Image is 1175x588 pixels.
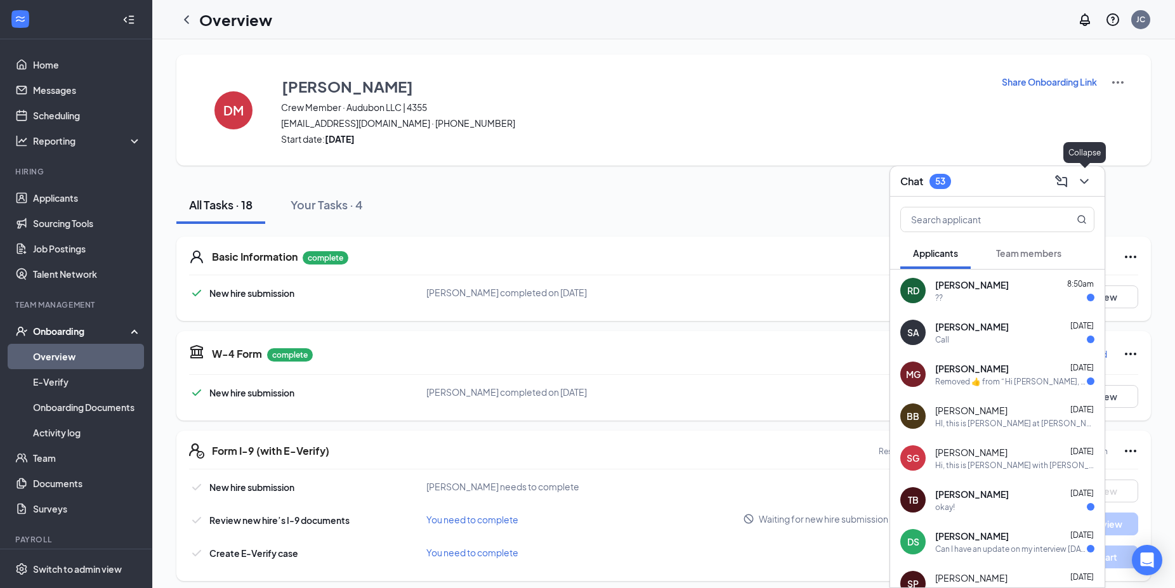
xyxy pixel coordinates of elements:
[33,211,141,236] a: Sourcing Tools
[935,362,1009,375] span: [PERSON_NAME]
[189,344,204,359] svg: TaxGovernmentIcon
[15,534,139,545] div: Payroll
[212,347,262,361] h5: W-4 Form
[282,75,413,97] h3: [PERSON_NAME]
[209,481,294,493] span: New hire submission
[281,133,985,145] span: Start date:
[426,481,579,492] span: [PERSON_NAME] needs to complete
[759,513,888,525] span: Waiting for new hire submission
[1001,75,1098,89] button: Share Onboarding Link
[935,530,1009,542] span: [PERSON_NAME]
[1075,513,1138,535] button: Review
[907,326,919,339] div: SA
[189,385,204,400] svg: Checkmark
[202,75,265,145] button: DM
[1105,12,1120,27] svg: QuestionInfo
[33,134,142,147] div: Reporting
[1075,285,1138,308] button: View
[1123,346,1138,362] svg: Ellipses
[1070,530,1094,540] span: [DATE]
[1070,447,1094,456] span: [DATE]
[14,13,27,25] svg: WorkstreamLogo
[33,369,141,395] a: E-Verify
[15,325,28,337] svg: UserCheck
[281,101,985,114] span: Crew Member · Audubon LLC | 4355
[189,443,204,459] svg: FormI9EVerifyIcon
[189,285,204,301] svg: Checkmark
[1063,142,1106,163] div: Collapse
[426,287,587,298] span: [PERSON_NAME] completed on [DATE]
[209,387,294,398] span: New hire submission
[33,395,141,420] a: Onboarding Documents
[1074,171,1094,192] button: ChevronDown
[212,444,329,458] h5: Form I-9 (with E-Verify)
[907,284,919,297] div: RD
[1077,174,1092,189] svg: ChevronDown
[179,12,194,27] svg: ChevronLeft
[879,446,1108,457] p: Restarted on [DATE] by [PERSON_NAME] | Audubon Corporation
[15,563,28,575] svg: Settings
[908,493,919,506] div: TB
[1002,75,1097,88] p: Share Onboarding Link
[189,480,204,495] svg: Checkmark
[267,348,313,362] p: complete
[291,197,363,212] div: Your Tasks · 4
[189,513,204,528] svg: Checkmark
[33,261,141,287] a: Talent Network
[1070,405,1094,414] span: [DATE]
[1075,546,1138,568] button: Start
[33,420,141,445] a: Activity log
[15,299,139,310] div: Team Management
[913,247,958,259] span: Applicants
[223,106,244,115] h4: DM
[281,117,985,129] span: [EMAIL_ADDRESS][DOMAIN_NAME] · [PHONE_NUMBER]
[935,460,1094,471] div: Hi, this is [PERSON_NAME] with [PERSON_NAME]. Would you be available for an interview [DATE] 4:30?
[1123,249,1138,265] svg: Ellipses
[996,247,1061,259] span: Team members
[33,445,141,471] a: Team
[935,418,1094,429] div: HI, this is [PERSON_NAME] at [PERSON_NAME]. Would you be available for an interview [DATE] 4:45?
[1077,214,1087,225] svg: MagnifyingGlass
[1054,174,1069,189] svg: ComposeMessage
[900,174,923,188] h3: Chat
[935,334,949,345] div: Call
[15,134,28,147] svg: Analysis
[1123,443,1138,459] svg: Ellipses
[935,572,1008,584] span: [PERSON_NAME]
[935,278,1009,291] span: [PERSON_NAME]
[189,546,204,561] svg: Checkmark
[33,52,141,77] a: Home
[1075,480,1138,502] button: View
[33,471,141,496] a: Documents
[935,320,1009,333] span: [PERSON_NAME]
[935,488,1009,500] span: [PERSON_NAME]
[209,287,294,299] span: New hire submission
[199,9,272,30] h1: Overview
[935,376,1087,387] div: Removed ‌👍‌ from “ Hi [PERSON_NAME], we'd like to invite you to a meeting with Papa [PERSON_NAME]...
[1077,12,1093,27] svg: Notifications
[1070,363,1094,372] span: [DATE]
[1067,279,1094,289] span: 8:50am
[1070,321,1094,330] span: [DATE]
[1110,75,1126,90] img: More Actions
[189,197,253,212] div: All Tasks · 18
[935,404,1008,417] span: [PERSON_NAME]
[33,325,131,337] div: Onboarding
[1070,488,1094,498] span: [DATE]
[1075,385,1138,408] button: View
[33,103,141,128] a: Scheduling
[426,386,587,398] span: [PERSON_NAME] completed on [DATE]
[189,249,204,265] svg: User
[1136,14,1145,25] div: JC
[15,166,139,177] div: Hiring
[281,75,985,98] button: [PERSON_NAME]
[209,514,350,526] span: Review new hire’s I-9 documents
[122,13,135,26] svg: Collapse
[33,185,141,211] a: Applicants
[209,547,298,559] span: Create E-Verify case
[935,544,1087,554] div: Can I have an update on my interview [DATE]?
[212,250,298,264] h5: Basic Information
[426,547,518,558] span: You need to complete
[1051,171,1072,192] button: ComposeMessage
[325,133,355,145] strong: [DATE]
